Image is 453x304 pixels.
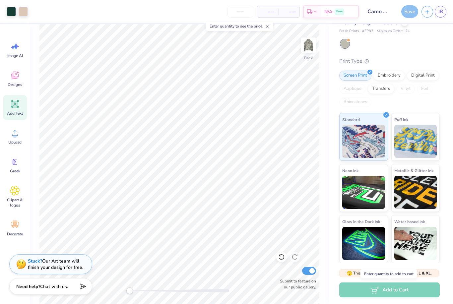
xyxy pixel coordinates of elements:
[7,111,23,116] span: Add Text
[336,9,343,14] span: Free
[206,22,273,31] div: Enter quantity to see the price.
[8,140,22,145] span: Upload
[394,218,425,225] span: Water based Ink
[8,82,22,87] span: Designs
[28,258,42,264] strong: Stuck?
[342,125,385,158] img: Standard
[362,29,373,34] span: # FP83
[342,227,385,260] img: Glow in the Dark Ink
[339,84,366,94] div: Applique
[377,29,410,34] span: Minimum Order: 12 +
[304,55,313,61] div: Back
[342,218,380,225] span: Glow in the Dark Ink
[396,84,415,94] div: Vinyl
[347,270,432,276] span: This color is .
[4,197,26,208] span: Clipart & logos
[10,168,20,174] span: Greek
[7,231,23,237] span: Decorate
[7,53,23,58] span: Image AI
[394,227,437,260] img: Water based Ink
[362,5,395,18] input: Untitled Design
[339,29,359,34] span: Fresh Prints
[347,270,352,276] span: 🫣
[373,71,405,81] div: Embroidery
[339,97,371,107] div: Rhinestones
[16,283,40,290] strong: Need help?
[394,125,437,158] img: Puff Ink
[28,258,83,271] div: Our Art team will finish your design for free.
[261,8,274,15] span: – –
[126,287,133,294] div: Accessibility label
[368,84,394,94] div: Transfers
[394,116,408,123] span: Puff Ink
[342,116,360,123] span: Standard
[417,84,432,94] div: Foil
[282,8,295,15] span: – –
[227,6,253,18] input: – –
[394,167,433,174] span: Metallic & Glitter Ink
[40,283,68,290] span: Chat with us.
[360,269,417,278] div: Enter quantity to add to cart
[435,6,446,18] a: JB
[438,8,443,16] span: JB
[342,176,385,209] img: Neon Ink
[324,8,332,15] span: N/A
[394,176,437,209] img: Metallic & Glitter Ink
[407,71,439,81] div: Digital Print
[276,278,316,290] label: Submit to feature on our public gallery.
[342,167,358,174] span: Neon Ink
[302,38,315,52] img: Back
[339,71,371,81] div: Screen Print
[339,57,440,65] div: Print Type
